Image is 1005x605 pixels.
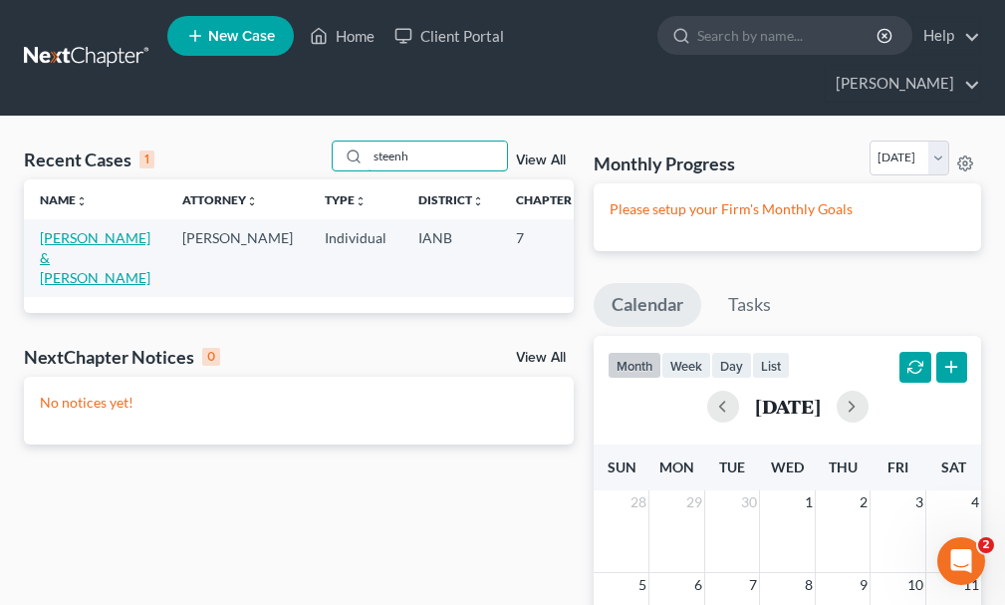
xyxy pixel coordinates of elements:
a: Nameunfold_more [40,192,88,207]
a: Typeunfold_more [325,192,367,207]
td: 7 [500,219,600,296]
button: day [711,352,752,379]
span: 30 [739,490,759,514]
p: Please setup your Firm's Monthly Goals [610,199,965,219]
div: Recent Cases [24,148,154,171]
button: month [608,352,661,379]
span: Sat [941,458,966,475]
span: 2 [978,537,994,553]
span: Thu [829,458,858,475]
i: unfold_more [572,195,584,207]
span: 8 [803,573,815,597]
i: unfold_more [355,195,367,207]
a: Client Portal [384,18,514,54]
span: 2 [858,490,870,514]
a: View All [516,351,566,365]
h3: Monthly Progress [594,151,735,175]
span: 7 [747,573,759,597]
button: list [752,352,790,379]
span: 9 [858,573,870,597]
a: Home [300,18,384,54]
input: Search by name... [697,17,879,54]
span: Wed [771,458,804,475]
iframe: Intercom live chat [937,537,985,585]
td: IANB [402,219,500,296]
a: Chapterunfold_more [516,192,584,207]
span: 28 [628,490,648,514]
a: Attorneyunfold_more [182,192,258,207]
span: 4 [969,490,981,514]
div: NextChapter Notices [24,345,220,369]
i: unfold_more [472,195,484,207]
h2: [DATE] [755,396,821,417]
div: 1 [139,151,154,168]
td: Individual [309,219,402,296]
a: Calendar [594,283,701,327]
span: 1 [803,490,815,514]
input: Search by name... [368,142,507,170]
a: Help [913,18,980,54]
p: No notices yet! [40,393,558,413]
div: 0 [202,348,220,366]
a: [PERSON_NAME] [826,66,980,102]
i: unfold_more [246,195,258,207]
a: Tasks [710,283,789,327]
span: New Case [208,29,275,44]
a: View All [516,153,566,167]
span: Mon [659,458,694,475]
td: [PERSON_NAME] [166,219,309,296]
span: 10 [905,573,925,597]
i: unfold_more [76,195,88,207]
span: Tue [719,458,745,475]
span: 6 [692,573,704,597]
span: 5 [636,573,648,597]
a: [PERSON_NAME] & [PERSON_NAME] [40,229,150,286]
button: week [661,352,711,379]
span: Fri [887,458,908,475]
span: Sun [608,458,636,475]
a: Districtunfold_more [418,192,484,207]
span: 3 [913,490,925,514]
span: 29 [684,490,704,514]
